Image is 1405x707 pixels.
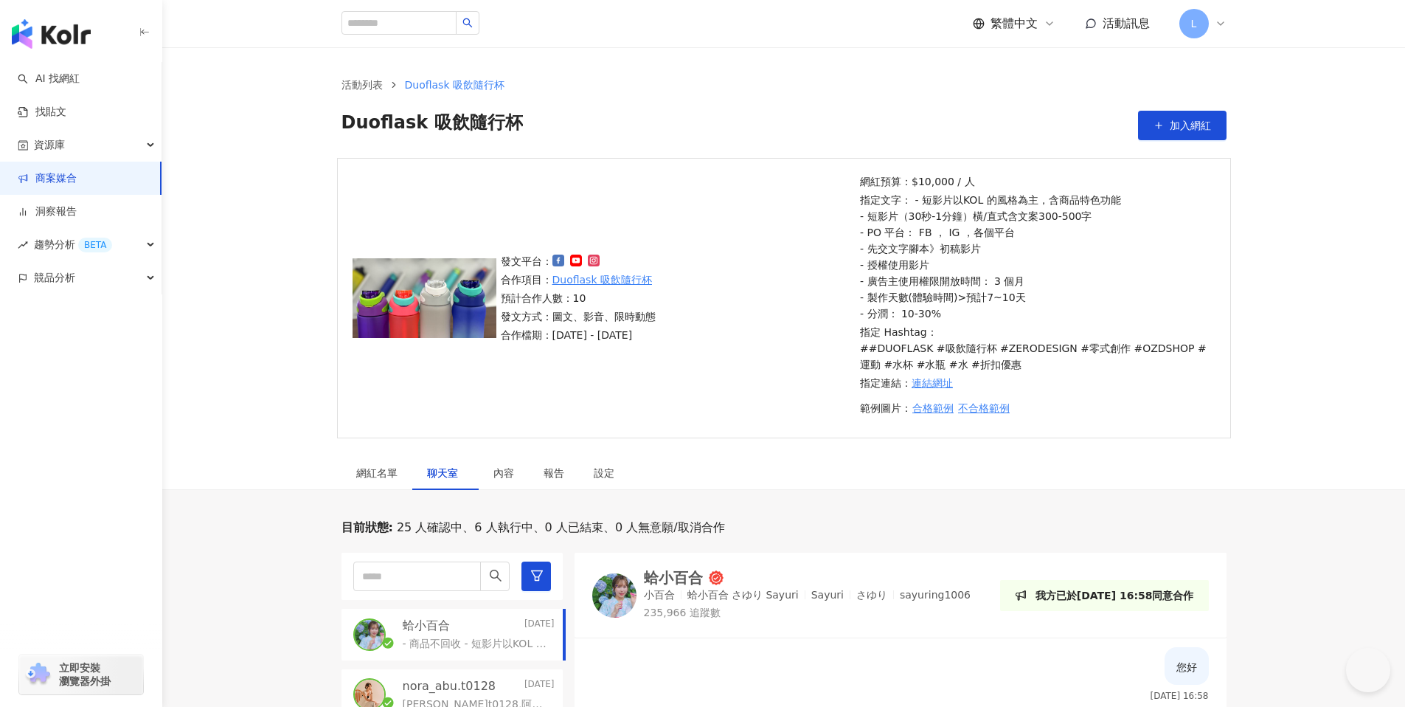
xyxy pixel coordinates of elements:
p: sayuring1006 [900,588,971,603]
button: 不合格範例 [957,393,1010,423]
p: 指定 Hashtag： [860,324,1211,373]
a: chrome extension立即安裝 瀏覽器外掛 [19,655,143,694]
img: KOL Avatar [592,573,636,618]
span: 合格範例 [912,402,954,414]
span: filter [530,569,544,582]
button: 加入網紅 [1138,111,1227,140]
p: 合作項目： [501,272,656,288]
p: [DATE] [524,678,555,694]
p: 指定文字： - 短影片以KOL 的風格為主，含商品特色功能 - 短影片（30秒-1分鐘）橫/直式含文案300-500字 - PO 平台： FB ， IG ，各個平台 - 先交文字腳本》初稿影片 ... [860,192,1211,322]
p: - 商品不回收 - 短影片以KOL 的風格為主，含商品特色功能 - 短影片（30秒-1分鐘）橫/直式含文案300-500字 - 貼文：4張照片+商品體驗心得 - PO 平台： IG 、FB、YT... [403,637,549,652]
span: 活動訊息 [1103,16,1150,30]
p: 指定連結： [860,375,1211,391]
p: 我方已於[DATE] 16:58同意合作 [1035,587,1194,604]
p: 範例圖片： [860,393,1211,423]
img: Duoflask 吸飲隨行杯 [353,258,496,338]
p: 您好 [1176,659,1197,675]
div: 設定 [594,465,614,481]
span: 聊天室 [427,468,464,478]
span: Duoflask 吸飲隨行杯 [405,79,504,91]
div: BETA [78,238,112,252]
p: ##DUOFLASK #吸飲隨行杯 #ZERODESIGN #零式創作 #OZDSHOP #運動 #水杯 #水瓶 #水 #折扣優惠 [860,340,1211,373]
div: 報告 [544,465,564,481]
div: 網紅名單 [356,465,398,481]
a: 連結網址 [912,375,953,391]
p: 235,966 追蹤數 [644,606,971,621]
img: logo [12,19,91,49]
p: [DATE] 16:58 [1151,691,1209,701]
span: rise [18,240,28,250]
p: 蛤小百合 さゆり Sayuri [687,588,799,603]
span: Duoflask 吸飲隨行杯 [341,111,523,140]
p: 小百合 [644,588,675,603]
div: 內容 [493,465,514,481]
span: 繁體中文 [991,15,1038,32]
span: 不合格範例 [958,402,1010,414]
span: 資源庫 [34,128,65,162]
a: KOL Avatar蛤小百合小百合蛤小百合 さゆり SayuriSayuriさゆりsayuring1006235,966 追蹤數 [592,570,971,620]
a: 找貼文 [18,105,66,120]
button: 合格範例 [912,393,954,423]
a: 活動列表 [339,77,386,93]
p: [DATE] [524,618,555,634]
span: 趨勢分析 [34,228,112,261]
p: さゆり [856,588,887,603]
img: KOL Avatar [355,620,384,649]
p: 預計合作人數：10 [501,290,656,306]
p: 發文平台： [501,253,656,269]
span: 加入網紅 [1170,120,1211,131]
span: 25 人確認中、6 人執行中、0 人已結束、0 人無意願/取消合作 [393,520,725,536]
div: 蛤小百合 [644,570,703,585]
a: Duoflask 吸飲隨行杯 [552,272,652,288]
span: search [462,18,473,28]
a: 洞察報告 [18,204,77,219]
p: Sayuri [811,588,844,603]
p: 發文方式：圖文、影音、限時動態 [501,308,656,325]
p: 蛤小百合 [403,618,450,634]
span: 立即安裝 瀏覽器外掛 [59,661,111,688]
span: 競品分析 [34,261,75,294]
span: search [489,569,502,582]
img: chrome extension [24,663,52,686]
a: searchAI 找網紅 [18,72,80,86]
p: nora_abu.t0128 [403,678,496,694]
p: 網紅預算：$10,000 / 人 [860,173,1211,190]
span: L [1191,15,1197,32]
p: 合作檔期：[DATE] - [DATE] [501,327,656,343]
a: 商案媒合 [18,171,77,186]
iframe: Help Scout Beacon - Open [1346,648,1390,692]
p: 目前狀態 : [341,520,393,536]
